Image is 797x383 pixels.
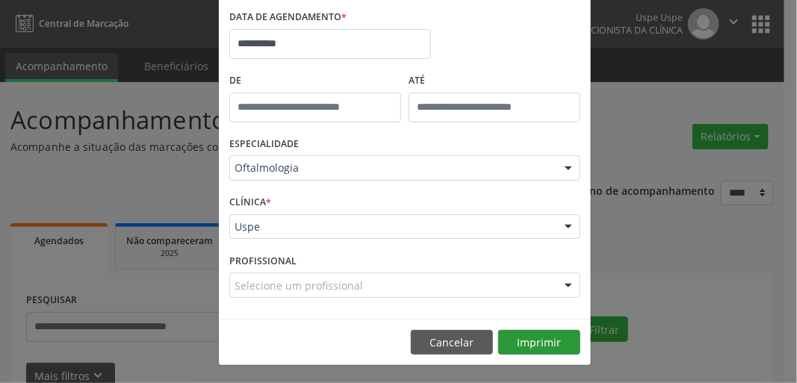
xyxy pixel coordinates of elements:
span: Uspe [235,219,550,234]
label: De [229,69,401,93]
label: PROFISSIONAL [229,249,297,273]
button: Imprimir [498,330,580,355]
label: DATA DE AGENDAMENTO [229,6,347,29]
span: Oftalmologia [235,161,550,175]
button: Cancelar [411,330,493,355]
label: CLÍNICA [229,191,271,214]
label: ATÉ [409,69,580,93]
label: ESPECIALIDADE [229,133,299,156]
span: Selecione um profissional [235,278,363,293]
